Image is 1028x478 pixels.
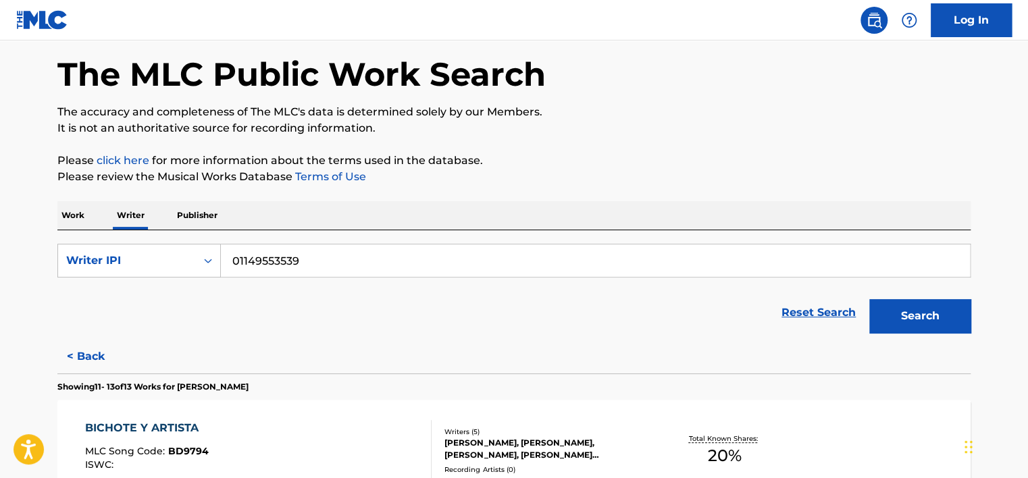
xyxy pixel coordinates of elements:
a: Reset Search [775,298,863,327]
a: Log In [931,3,1012,37]
a: click here [97,154,149,167]
p: Total Known Shares: [688,433,761,444]
a: Public Search [860,7,888,34]
p: The accuracy and completeness of The MLC's data is determined solely by our Members. [57,104,971,120]
img: search [866,12,882,28]
form: Search Form [57,244,971,340]
p: Publisher [173,201,222,230]
h1: The MLC Public Work Search [57,54,546,95]
p: It is not an authoritative source for recording information. [57,120,971,136]
img: help [901,12,917,28]
div: Recording Artists ( 0 ) [444,464,648,475]
p: Work [57,201,88,230]
p: Showing 11 - 13 of 13 Works for [PERSON_NAME] [57,381,249,393]
p: Writer [113,201,149,230]
img: MLC Logo [16,10,68,30]
div: Help [896,7,923,34]
button: < Back [57,340,138,373]
div: Drag [965,427,973,467]
div: Writers ( 5 ) [444,427,648,437]
button: Search [869,299,971,333]
span: ISWC : [85,458,117,471]
iframe: Chat Widget [960,413,1028,478]
div: BICHOTE Y ARTISTA [85,420,209,436]
p: Please review the Musical Works Database [57,169,971,185]
span: 20 % [708,444,742,468]
div: [PERSON_NAME], [PERSON_NAME], [PERSON_NAME], [PERSON_NAME] [PERSON_NAME] [444,437,648,461]
span: BD9794 [168,445,209,457]
a: Terms of Use [292,170,366,183]
span: MLC Song Code : [85,445,168,457]
div: Writer IPI [66,253,188,269]
p: Please for more information about the terms used in the database. [57,153,971,169]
